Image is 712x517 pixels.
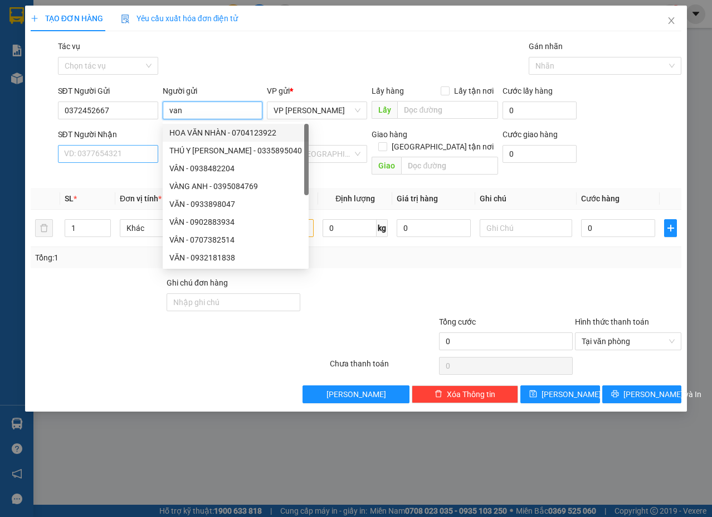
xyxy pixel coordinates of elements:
span: In ngày: [3,81,68,88]
div: Chưa thanh toán [329,357,437,377]
div: Tổng: 1 [35,252,276,264]
label: Hình thức thanh toán [575,317,649,326]
span: Tại văn phòng [582,333,675,350]
div: VÂN - 0902883934 [163,213,309,231]
input: Dọc đường [397,101,498,119]
button: plus [664,219,677,237]
div: VÂN - 0902883934 [169,216,302,228]
span: Xóa Thông tin [447,388,495,400]
span: Yêu cầu xuất hóa đơn điện tử [121,14,238,23]
span: Đơn vị tính [120,194,162,203]
div: VÂN - 0707382514 [169,234,302,246]
span: SL [65,194,74,203]
span: Định lượng [335,194,375,203]
label: Cước lấy hàng [503,86,553,95]
span: Tổng cước [439,317,476,326]
span: plus [31,15,38,22]
div: SĐT Người Gửi [58,85,158,97]
img: icon [121,15,130,23]
button: deleteXóa Thông tin [412,385,518,403]
div: VĂN - 0932181838 [163,249,309,267]
span: Lấy tận nơi [450,85,498,97]
span: close [667,16,676,25]
div: Người gửi [163,85,263,97]
div: HOA VĂN NHÀN - 0704123922 [169,127,302,139]
div: THÚ Y HẢI VÂN - 0335895040 [163,142,309,160]
span: 01 Võ Văn Truyện, KP.1, Phường 2 [88,33,153,47]
div: VÂN - 0707382514 [163,231,309,249]
span: delete [435,390,442,399]
div: VÂN - 0938482204 [163,160,309,177]
span: [PERSON_NAME] và In [623,388,701,400]
div: THÚ Y [PERSON_NAME] - 0335895040 [169,144,302,157]
div: HOA VĂN NHÀN - 0704123922 [163,124,309,142]
input: Cước lấy hàng [503,102,577,119]
input: 0 [397,219,471,237]
span: [PERSON_NAME] [542,388,601,400]
div: VP gửi [267,85,367,97]
input: Dọc đường [401,157,498,175]
span: VP Long Khánh [274,102,360,119]
span: Lấy hàng [372,86,404,95]
button: save[PERSON_NAME] [520,385,600,403]
span: Khác [126,220,206,236]
div: VÀNG ANH - 0395084769 [169,180,302,192]
label: Ghi chú đơn hàng [167,278,228,287]
label: Gán nhãn [529,42,563,51]
img: logo [4,7,53,56]
div: VĂN - 0933898047 [163,195,309,213]
strong: ĐỒNG PHƯỚC [88,6,153,16]
button: Close [656,6,687,37]
span: Hotline: 19001152 [88,50,136,56]
div: VÀNG ANH - 0395084769 [163,177,309,195]
span: [PERSON_NAME]: [3,72,116,79]
div: VĂN - 0933898047 [169,198,302,210]
span: Cước hàng [581,194,620,203]
span: Giao [372,157,401,175]
span: save [529,390,537,399]
span: Lấy [372,101,397,119]
label: Cước giao hàng [503,130,558,139]
th: Ghi chú [475,188,577,210]
span: VPLK1210250002 [56,71,117,79]
span: printer [611,390,619,399]
input: Cước giao hàng [503,145,577,163]
div: VĂN - 0932181838 [169,252,302,264]
span: TẠO ĐƠN HÀNG [31,14,103,23]
span: [PERSON_NAME] [326,388,386,400]
span: ----------------------------------------- [30,60,136,69]
input: Ghi Chú [480,219,572,237]
span: Giao hàng [372,130,407,139]
input: Ghi chú đơn hàng [167,293,300,311]
span: kg [377,219,388,237]
span: 12:28:55 [DATE] [25,81,68,88]
span: plus [665,224,676,233]
label: Tác vụ [58,42,80,51]
span: Bến xe [GEOGRAPHIC_DATA] [88,18,150,32]
button: delete [35,219,53,237]
span: [GEOGRAPHIC_DATA] tận nơi [387,141,498,153]
button: printer[PERSON_NAME] và In [602,385,682,403]
button: [PERSON_NAME] [303,385,409,403]
div: VÂN - 0938482204 [169,162,302,175]
div: SĐT Người Nhận [58,128,158,141]
span: Giá trị hàng [397,194,438,203]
